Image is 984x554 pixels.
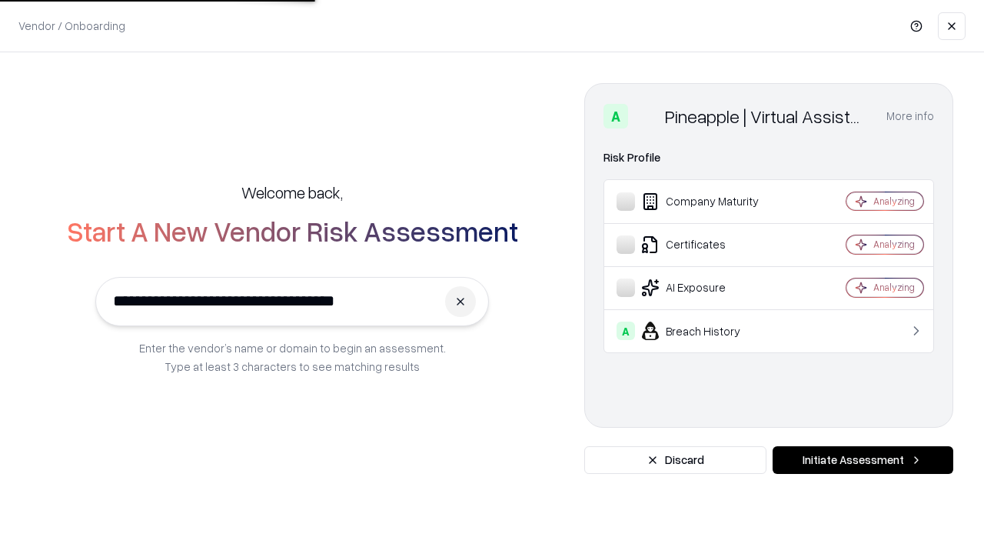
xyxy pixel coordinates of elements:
[886,102,934,130] button: More info
[617,279,800,297] div: AI Exposure
[617,192,800,211] div: Company Maturity
[603,149,934,167] div: Risk Profile
[773,446,953,474] button: Initiate Assessment
[873,281,915,294] div: Analyzing
[873,195,915,208] div: Analyzing
[584,446,766,474] button: Discard
[139,339,446,375] p: Enter the vendor’s name or domain to begin an assessment. Type at least 3 characters to see match...
[67,215,518,246] h2: Start A New Vendor Risk Assessment
[617,322,635,340] div: A
[18,18,125,34] p: Vendor / Onboarding
[665,104,868,128] div: Pineapple | Virtual Assistant Agency
[873,238,915,251] div: Analyzing
[241,182,343,203] h5: Welcome back,
[634,104,659,128] img: Pineapple | Virtual Assistant Agency
[617,235,800,254] div: Certificates
[603,104,628,128] div: A
[617,322,800,340] div: Breach History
